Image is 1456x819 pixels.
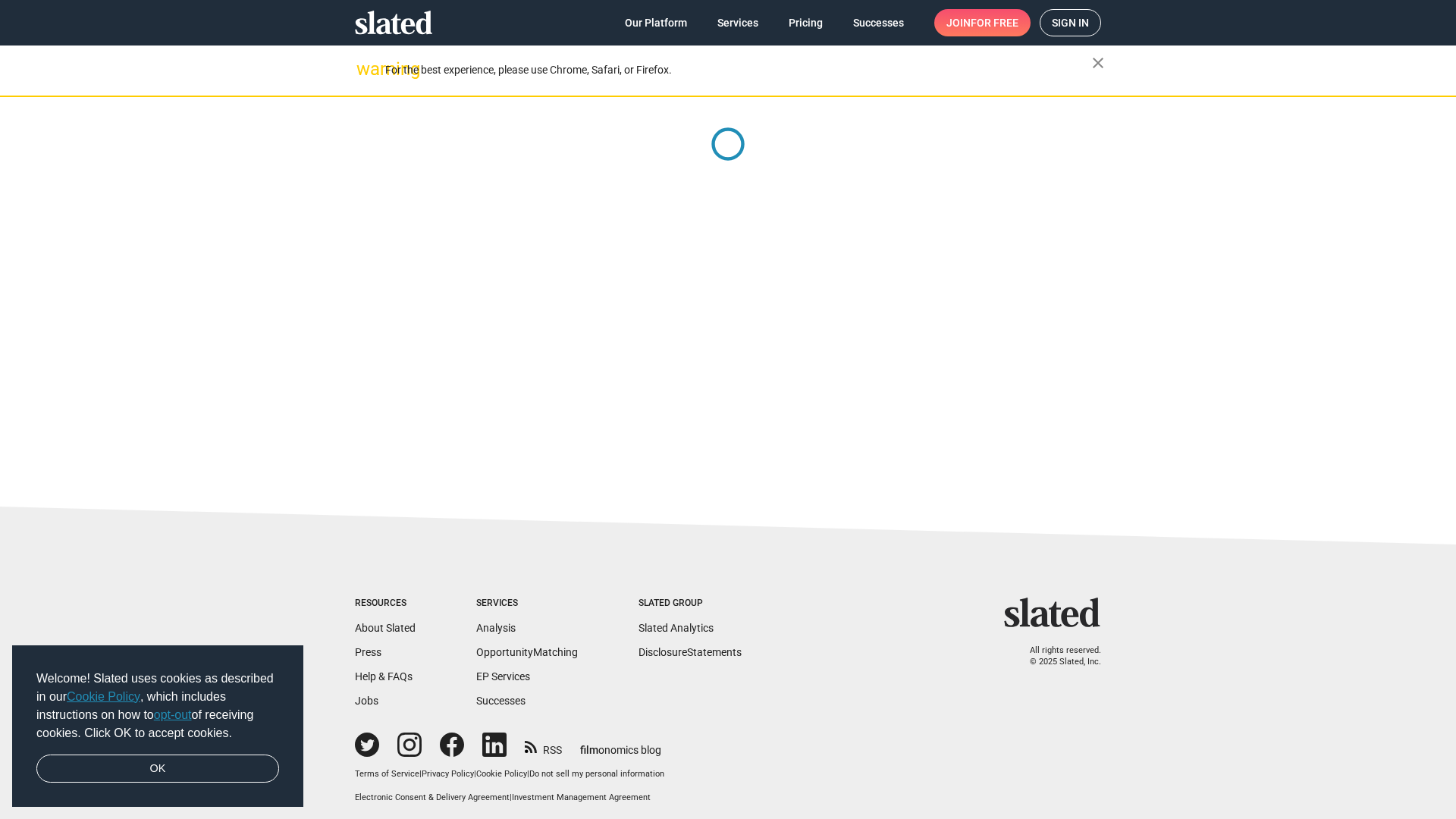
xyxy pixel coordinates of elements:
[946,9,1018,36] span: Join
[476,769,527,779] a: Cookie Policy
[355,695,378,707] a: Jobs
[639,598,742,610] div: Slated Group
[385,60,1092,80] div: For the best experience, please use Chrome, Safari, or Firefox.
[853,9,904,36] span: Successes
[625,9,687,36] span: Our Platform
[1040,9,1101,36] a: Sign in
[510,792,512,802] span: |
[777,9,835,36] a: Pricing
[419,769,422,779] span: |
[36,755,279,783] a: dismiss cookie message
[476,646,578,658] a: OpportunityMatching
[355,670,413,682] a: Help & FAQs
[717,9,758,36] span: Services
[12,645,303,808] div: cookieconsent
[474,769,476,779] span: |
[476,670,530,682] a: EP Services
[934,9,1031,36] a: Joinfor free
[525,734,562,758] a: RSS
[67,690,140,703] a: Cookie Policy
[422,769,474,779] a: Privacy Policy
[841,9,916,36] a: Successes
[789,9,823,36] span: Pricing
[527,769,529,779] span: |
[639,622,714,634] a: Slated Analytics
[1014,645,1101,667] p: All rights reserved. © 2025 Slated, Inc.
[476,598,578,610] div: Services
[355,792,510,802] a: Electronic Consent & Delivery Agreement
[580,744,598,756] span: film
[356,60,375,78] mat-icon: warning
[639,646,742,658] a: DisclosureStatements
[355,622,416,634] a: About Slated
[355,598,416,610] div: Resources
[613,9,699,36] a: Our Platform
[355,646,381,658] a: Press
[971,9,1018,36] span: for free
[355,769,419,779] a: Terms of Service
[529,769,664,780] button: Do not sell my personal information
[1052,10,1089,36] span: Sign in
[1089,54,1107,72] mat-icon: close
[512,792,651,802] a: Investment Management Agreement
[154,708,192,721] a: opt-out
[705,9,770,36] a: Services
[36,670,279,742] span: Welcome! Slated uses cookies as described in our , which includes instructions on how to of recei...
[476,695,526,707] a: Successes
[476,622,516,634] a: Analysis
[580,731,661,758] a: filmonomics blog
